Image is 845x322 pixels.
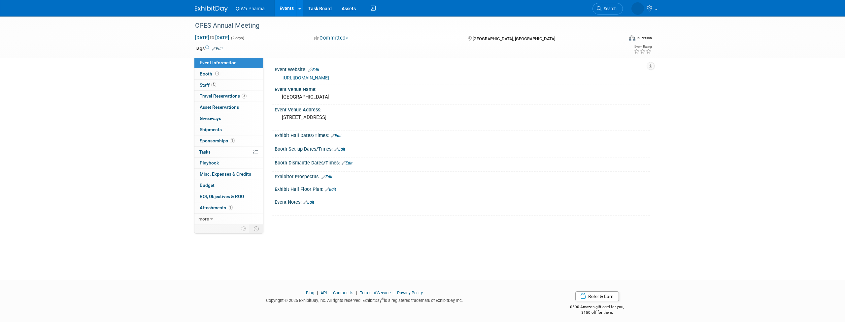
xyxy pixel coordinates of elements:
a: Travel Reservations3 [194,91,263,102]
pre: [STREET_ADDRESS] [282,114,424,120]
span: Travel Reservations [200,93,247,99]
span: 1 [230,138,235,143]
a: Edit [331,133,342,138]
a: Budget [194,180,263,191]
a: Blog [306,290,314,295]
img: Forrest McCaleb [631,2,644,15]
span: Sponsorships [200,138,235,143]
a: Misc. Expenses & Credits [194,169,263,180]
span: (2 days) [230,36,244,40]
div: Event Website: [275,65,650,73]
span: [DATE] [DATE] [195,35,229,41]
div: [GEOGRAPHIC_DATA] [280,92,645,102]
sup: ® [382,297,384,301]
span: 3 [211,82,216,87]
a: Edit [342,161,353,165]
div: Event Notes: [275,197,650,206]
span: Search [601,6,617,11]
span: Booth [200,71,220,76]
a: Asset Reservations [194,102,263,113]
span: | [328,290,332,295]
a: Edit [308,68,319,72]
span: Booth not reserved yet [214,71,220,76]
span: | [392,290,396,295]
a: Edit [321,175,332,179]
td: Personalize Event Tab Strip [238,224,250,233]
span: to [209,35,215,40]
a: API [321,290,327,295]
span: Tasks [199,149,211,155]
span: Playbook [200,160,219,165]
span: more [198,216,209,221]
span: Event Information [200,60,237,65]
a: [URL][DOMAIN_NAME] [283,75,329,80]
a: Attachments1 [194,202,263,213]
div: $150 off for them. [544,310,651,315]
span: Attachments [200,205,233,210]
div: Exhibit Hall Floor Plan: [275,184,650,193]
a: Staff3 [194,80,263,91]
a: Edit [334,147,345,152]
div: Event Venue Address: [275,105,650,113]
a: Booth [194,69,263,79]
td: Tags [195,45,223,52]
a: Refer & Earn [575,291,619,301]
span: | [355,290,359,295]
span: 3 [242,94,247,99]
a: Privacy Policy [397,290,423,295]
span: [GEOGRAPHIC_DATA], [GEOGRAPHIC_DATA] [473,36,555,41]
a: ROI, Objectives & ROO [194,191,263,202]
div: Event Format [584,34,652,44]
a: Terms of Service [360,290,391,295]
div: Event Venue Name: [275,84,650,93]
div: Booth Set-up Dates/Times: [275,144,650,153]
span: Misc. Expenses & Credits [200,171,251,177]
span: Asset Reservations [200,104,239,110]
a: Playbook [194,158,263,168]
div: Copyright © 2025 ExhibitDay, Inc. All rights reserved. ExhibitDay is a registered trademark of Ex... [195,296,534,304]
div: Exhibit Hall Dates/Times: [275,131,650,139]
a: more [194,214,263,224]
span: Shipments [200,127,222,132]
a: Edit [303,200,314,205]
a: Tasks [194,147,263,158]
span: | [315,290,320,295]
div: In-Person [636,36,652,41]
a: Edit [212,46,223,51]
span: Staff [200,82,216,88]
td: Toggle Event Tabs [250,224,263,233]
div: Event Rating [634,45,652,48]
span: 1 [228,205,233,210]
div: Booth Dismantle Dates/Times: [275,158,650,166]
img: Format-Inperson.png [629,35,635,41]
a: Giveaways [194,113,263,124]
div: $500 Amazon gift card for you, [544,300,651,315]
img: ExhibitDay [195,6,228,12]
a: Search [592,3,623,15]
div: Exhibitor Prospectus: [275,172,650,180]
span: ROI, Objectives & ROO [200,194,244,199]
a: Sponsorships1 [194,135,263,146]
a: Edit [325,187,336,192]
div: CPES Annual Meeting [193,20,613,32]
a: Event Information [194,57,263,68]
a: Shipments [194,124,263,135]
span: Budget [200,183,215,188]
span: QuVa Pharma [236,6,265,11]
span: Giveaways [200,116,221,121]
button: Committed [312,35,351,42]
a: Contact Us [333,290,354,295]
